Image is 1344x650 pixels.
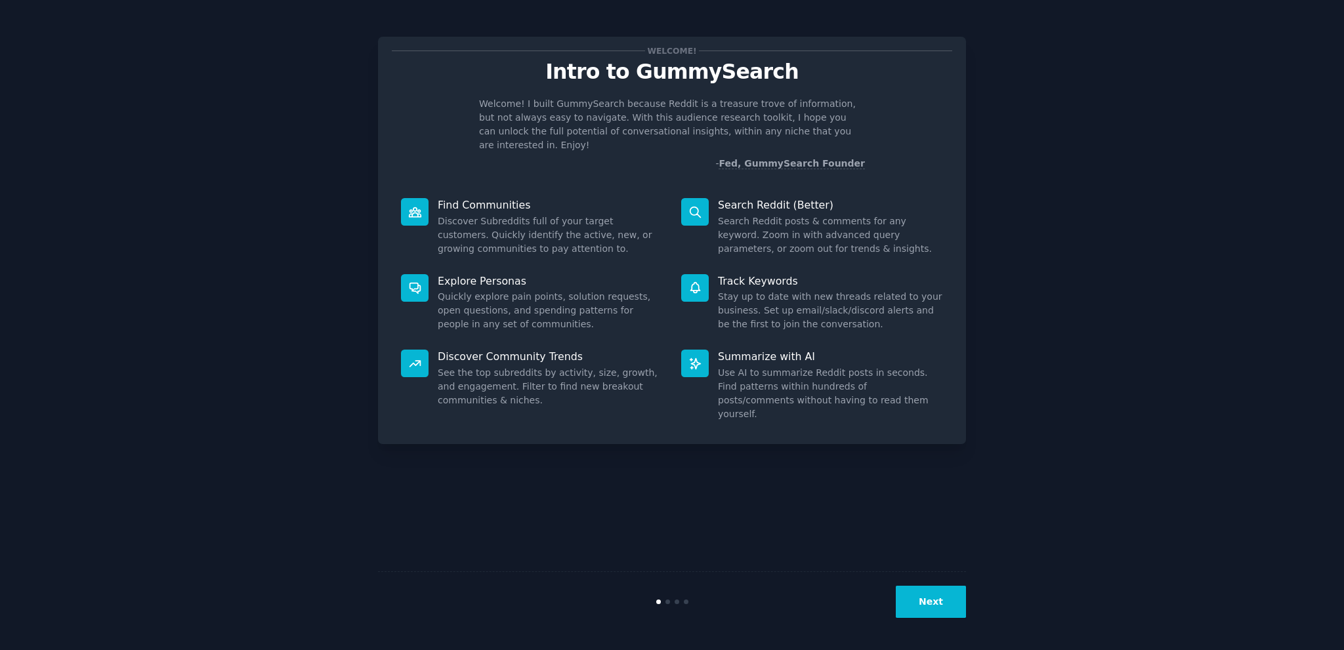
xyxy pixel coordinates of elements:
button: Next [896,586,966,618]
p: Search Reddit (Better) [718,198,943,212]
dd: Quickly explore pain points, solution requests, open questions, and spending patterns for people ... [438,290,663,331]
p: Intro to GummySearch [392,60,952,83]
p: Summarize with AI [718,350,943,363]
dd: Stay up to date with new threads related to your business. Set up email/slack/discord alerts and ... [718,290,943,331]
a: Fed, GummySearch Founder [719,158,865,169]
dd: Discover Subreddits full of your target customers. Quickly identify the active, new, or growing c... [438,214,663,256]
p: Track Keywords [718,274,943,288]
div: - [715,157,865,171]
p: Welcome! I built GummySearch because Reddit is a treasure trove of information, but not always ea... [479,97,865,152]
dd: See the top subreddits by activity, size, growth, and engagement. Filter to find new breakout com... [438,366,663,407]
dd: Use AI to summarize Reddit posts in seconds. Find patterns within hundreds of posts/comments with... [718,366,943,421]
span: Welcome! [645,44,699,58]
p: Explore Personas [438,274,663,288]
p: Find Communities [438,198,663,212]
p: Discover Community Trends [438,350,663,363]
dd: Search Reddit posts & comments for any keyword. Zoom in with advanced query parameters, or zoom o... [718,214,943,256]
